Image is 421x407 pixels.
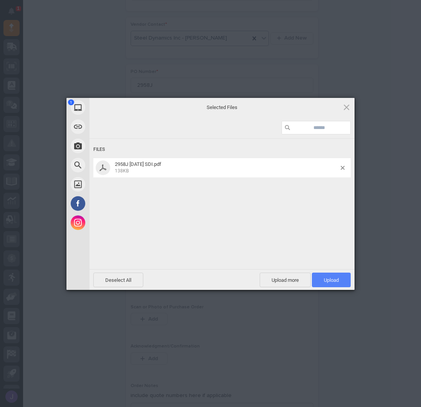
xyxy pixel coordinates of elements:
[115,161,161,167] span: 2958J [DATE] SDI.pdf
[66,175,159,194] div: Unsplash
[66,98,159,117] div: My Device
[66,136,159,156] div: Take Photo
[113,161,341,174] span: 2958J 10-9-25 SDI.pdf
[324,277,339,283] span: Upload
[312,273,351,287] span: Upload
[115,168,129,174] span: 138KB
[93,142,351,157] div: Files
[66,194,159,213] div: Facebook
[260,273,311,287] span: Upload more
[342,103,351,111] span: Click here or hit ESC to close picker
[66,213,159,232] div: Instagram
[68,99,74,105] span: 1
[66,117,159,136] div: Link (URL)
[145,104,299,111] span: Selected Files
[66,156,159,175] div: Web Search
[93,273,143,287] span: Deselect All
